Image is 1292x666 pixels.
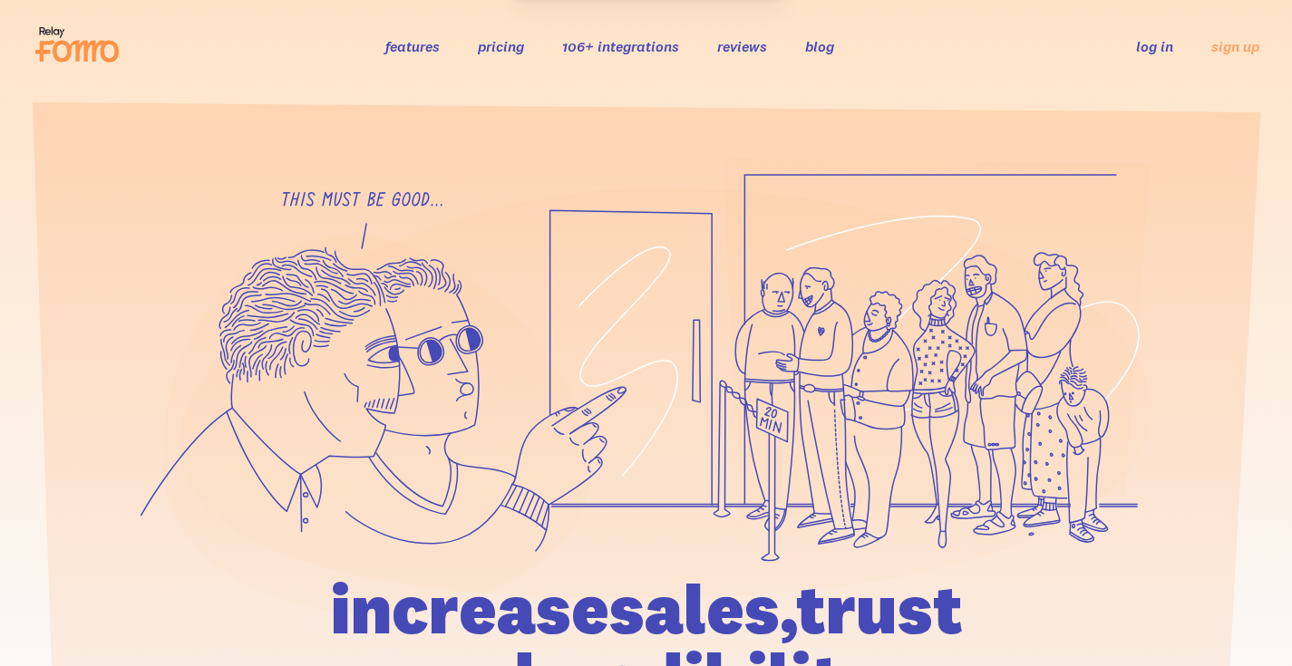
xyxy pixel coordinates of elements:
[478,37,524,55] a: pricing
[385,37,440,55] a: features
[1211,37,1259,56] a: sign up
[562,37,679,55] a: 106+ integrations
[1136,37,1173,55] a: log in
[805,37,834,55] a: blog
[717,37,767,55] a: reviews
